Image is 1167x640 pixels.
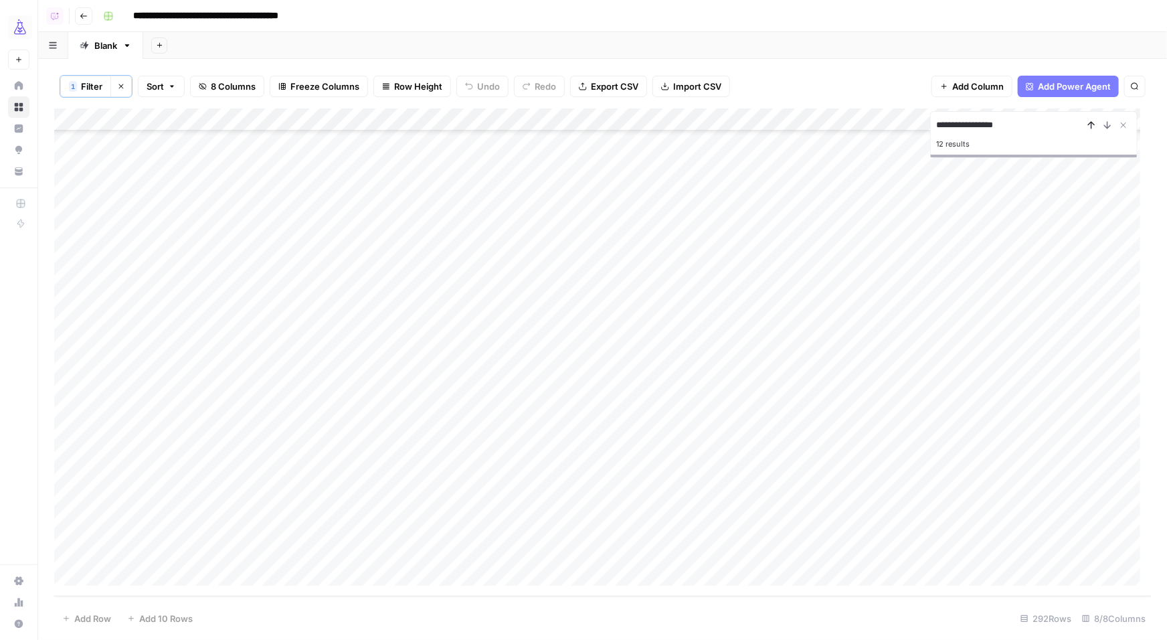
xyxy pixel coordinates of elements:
[138,76,185,97] button: Sort
[8,592,29,613] a: Usage
[570,76,647,97] button: Export CSV
[1038,80,1111,93] span: Add Power Agent
[8,161,29,182] a: Your Data
[1077,608,1151,629] div: 8/8 Columns
[1099,117,1115,133] button: Next Result
[211,80,256,93] span: 8 Columns
[936,136,1132,152] div: 12 results
[394,80,442,93] span: Row Height
[1083,117,1099,133] button: Previous Result
[54,608,119,629] button: Add Row
[8,75,29,96] a: Home
[94,39,117,52] div: Blank
[71,81,75,92] span: 1
[373,76,451,97] button: Row Height
[270,76,368,97] button: Freeze Columns
[8,11,29,44] button: Workspace: AirOps Growth
[139,612,193,625] span: Add 10 Rows
[8,613,29,635] button: Help + Support
[8,15,32,39] img: AirOps Growth Logo
[514,76,565,97] button: Redo
[931,76,1012,97] button: Add Column
[8,96,29,118] a: Browse
[1018,76,1119,97] button: Add Power Agent
[591,80,638,93] span: Export CSV
[1015,608,1077,629] div: 292 Rows
[456,76,509,97] button: Undo
[952,80,1004,93] span: Add Column
[190,76,264,97] button: 8 Columns
[147,80,164,93] span: Sort
[1115,117,1132,133] button: Close Search
[477,80,500,93] span: Undo
[652,76,730,97] button: Import CSV
[8,118,29,139] a: Insights
[290,80,359,93] span: Freeze Columns
[69,81,77,92] div: 1
[81,80,102,93] span: Filter
[74,612,111,625] span: Add Row
[68,32,143,59] a: Blank
[119,608,201,629] button: Add 10 Rows
[8,139,29,161] a: Opportunities
[535,80,556,93] span: Redo
[673,80,721,93] span: Import CSV
[60,76,110,97] button: 1Filter
[8,570,29,592] a: Settings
